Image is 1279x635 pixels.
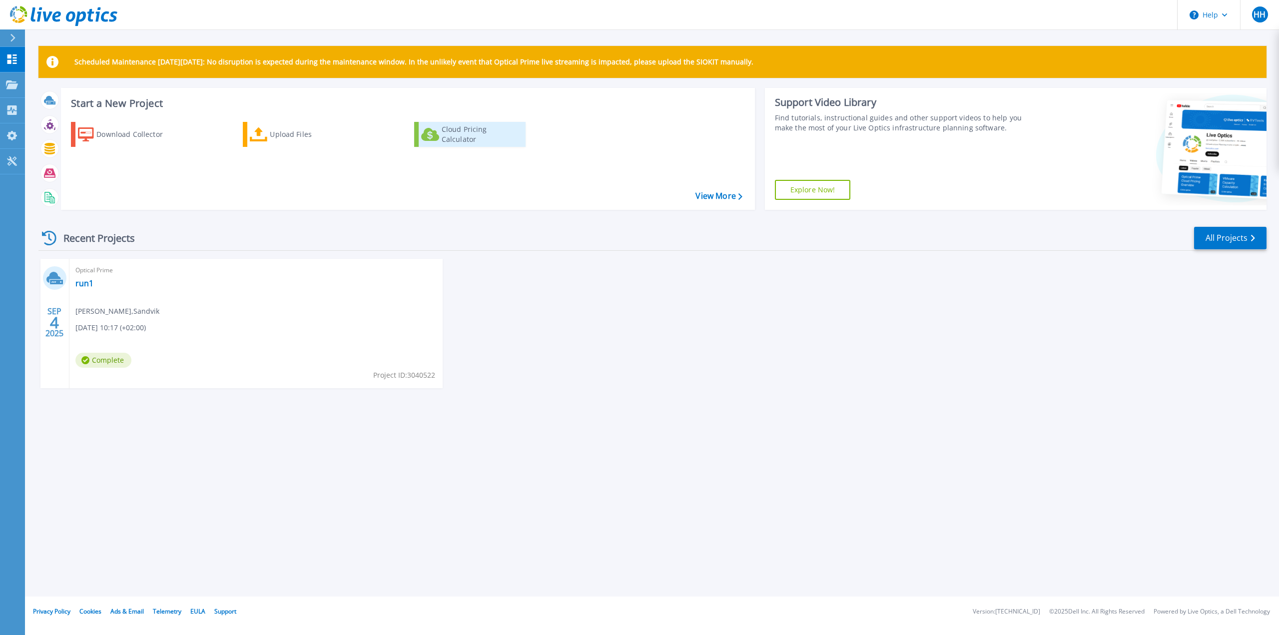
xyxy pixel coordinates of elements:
[1154,609,1270,615] li: Powered by Live Optics, a Dell Technology
[96,124,176,144] div: Download Collector
[33,607,70,616] a: Privacy Policy
[270,124,350,144] div: Upload Files
[71,98,742,109] h3: Start a New Project
[373,370,435,381] span: Project ID: 3040522
[1254,10,1266,18] span: HH
[153,607,181,616] a: Telemetry
[214,607,236,616] a: Support
[973,609,1040,615] li: Version: [TECHNICAL_ID]
[75,278,93,288] a: run1
[1194,227,1267,249] a: All Projects
[79,607,101,616] a: Cookies
[110,607,144,616] a: Ads & Email
[775,113,1034,133] div: Find tutorials, instructional guides and other support videos to help you make the most of your L...
[695,191,742,201] a: View More
[75,322,146,333] span: [DATE] 10:17 (+02:00)
[38,226,148,250] div: Recent Projects
[414,122,526,147] a: Cloud Pricing Calculator
[1049,609,1145,615] li: © 2025 Dell Inc. All Rights Reserved
[71,122,182,147] a: Download Collector
[74,58,753,66] p: Scheduled Maintenance [DATE][DATE]: No disruption is expected during the maintenance window. In t...
[45,304,64,341] div: SEP 2025
[243,122,354,147] a: Upload Files
[442,124,522,144] div: Cloud Pricing Calculator
[75,306,159,317] span: [PERSON_NAME] , Sandvik
[775,180,851,200] a: Explore Now!
[775,96,1034,109] div: Support Video Library
[75,265,437,276] span: Optical Prime
[50,318,59,327] span: 4
[75,353,131,368] span: Complete
[190,607,205,616] a: EULA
